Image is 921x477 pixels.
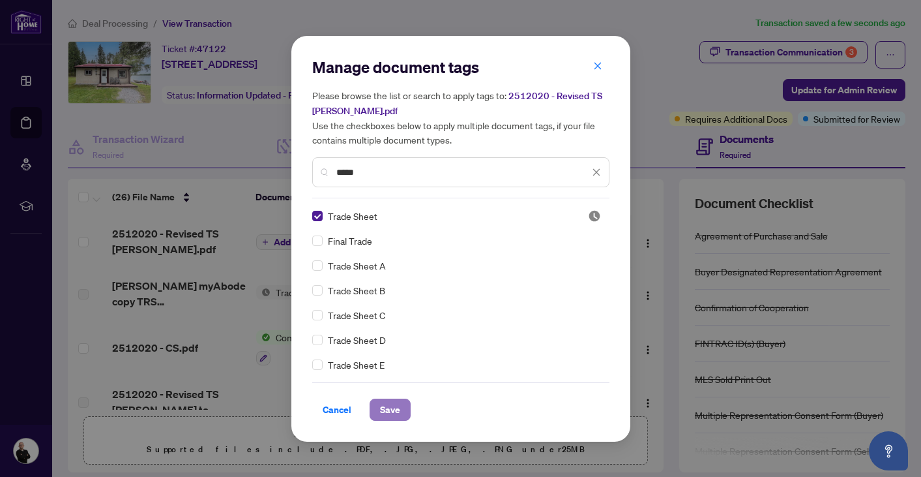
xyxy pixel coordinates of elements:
[312,88,609,147] h5: Please browse the list or search to apply tags to: Use the checkboxes below to apply multiple doc...
[328,358,385,372] span: Trade Sheet E
[588,209,601,223] span: Pending Review
[328,308,385,322] span: Trade Sheet C
[328,333,386,347] span: Trade Sheet D
[869,431,908,470] button: Open asap
[328,258,386,273] span: Trade Sheet A
[312,90,602,117] span: 2512020 - Revised TS [PERSON_NAME].pdf
[380,399,400,420] span: Save
[323,399,351,420] span: Cancel
[592,168,601,177] span: close
[370,399,411,421] button: Save
[328,209,377,223] span: Trade Sheet
[593,61,602,70] span: close
[312,57,609,78] h2: Manage document tags
[588,209,601,223] img: status
[328,283,385,298] span: Trade Sheet B
[328,234,372,248] span: Final Trade
[312,399,362,421] button: Cancel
